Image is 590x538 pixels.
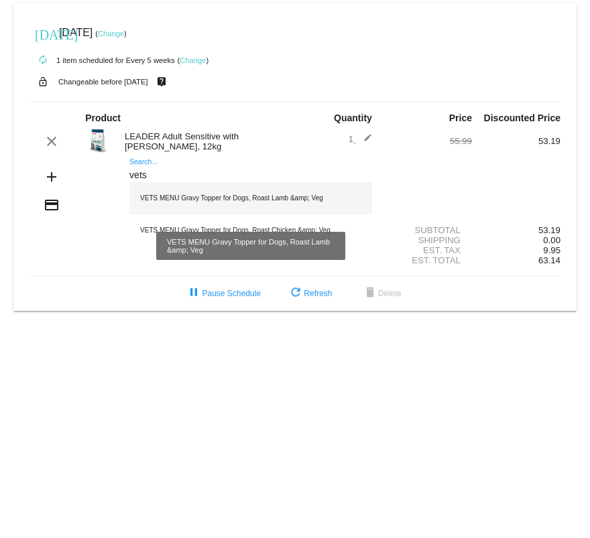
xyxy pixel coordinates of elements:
mat-icon: refresh [288,285,304,301]
mat-icon: live_help [154,73,170,90]
div: Shipping [383,235,472,245]
small: 1 item scheduled for Every 5 weeks [29,56,175,64]
mat-icon: pause [186,285,202,301]
small: ( ) [178,56,209,64]
div: VETS MENU Gravy Topper for Dogs, Roast Lamb &amp; Veg [129,182,372,214]
span: 9.95 [543,245,560,255]
div: 53.19 [472,136,560,146]
button: Delete [351,281,412,306]
strong: Discounted Price [484,113,560,123]
div: 53.19 [472,225,560,235]
div: 55.99 [383,136,472,146]
a: Change [98,29,124,38]
div: Est. Total [383,255,472,265]
div: VETS MENU Gravy Topper for Dogs, Roast Chicken &amp; Veg [129,214,372,247]
span: 1 [349,134,372,144]
span: 0.00 [543,235,560,245]
div: LEADER Adult Sensitive with [PERSON_NAME], 12kg [118,131,295,151]
mat-icon: [DATE] [35,25,51,42]
strong: Price [449,113,472,123]
img: 30587.jpg [85,127,112,153]
mat-icon: add [44,169,60,185]
mat-icon: delete [362,285,378,301]
strong: Quantity [334,113,372,123]
mat-icon: autorenew [35,52,51,68]
button: Pause Schedule [175,281,271,306]
mat-icon: credit_card [44,197,60,213]
small: ( ) [95,29,127,38]
span: Refresh [288,289,332,298]
span: Delete [362,289,402,298]
span: Pause Schedule [186,289,260,298]
input: Search... [129,170,372,181]
mat-icon: edit [356,133,372,149]
mat-icon: clear [44,133,60,149]
strong: Product [85,113,121,123]
div: Est. Tax [383,245,472,255]
div: Subtotal [383,225,472,235]
span: 63.14 [538,255,560,265]
a: Change [180,56,206,64]
small: Changeable before [DATE] [58,78,148,86]
mat-icon: lock_open [35,73,51,90]
button: Refresh [277,281,343,306]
